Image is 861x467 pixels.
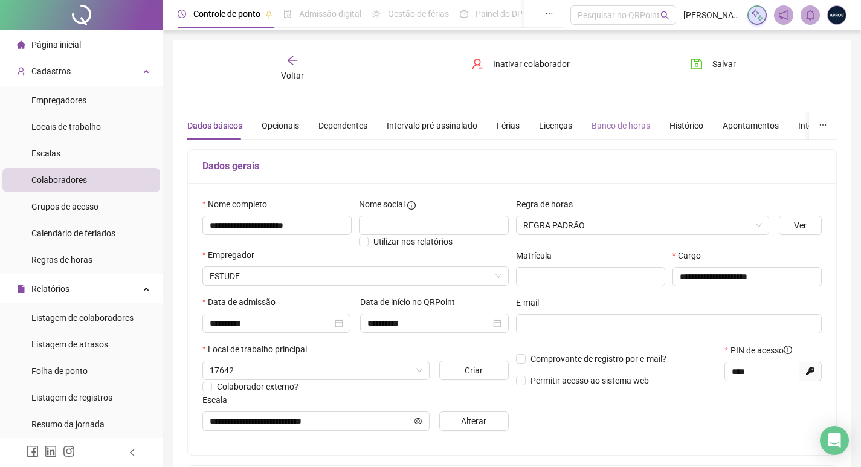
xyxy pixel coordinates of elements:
[217,382,298,391] span: Colaborador externo?
[712,57,736,71] span: Salvar
[262,119,299,132] div: Opcionais
[530,376,649,385] span: Permitir acesso ao sistema web
[388,9,449,19] span: Gestão de férias
[373,237,453,246] span: Utilizar nos relatórios
[476,9,523,19] span: Painel do DP
[407,201,416,210] span: info-circle
[539,119,572,132] div: Licenças
[202,295,283,309] label: Data de admissão
[805,10,816,21] span: bell
[202,248,262,262] label: Empregador
[660,11,669,20] span: search
[31,419,105,429] span: Resumo da jornada
[493,57,570,71] span: Inativar colaborador
[516,296,547,309] label: E-mail
[17,67,25,76] span: user-add
[360,295,463,309] label: Data de início no QRPoint
[318,119,367,132] div: Dependentes
[283,10,292,18] span: file-done
[545,10,553,18] span: ellipsis
[31,40,81,50] span: Página inicial
[178,10,186,18] span: clock-circle
[465,364,483,377] span: Criar
[779,216,822,235] button: Ver
[299,9,361,19] span: Admissão digital
[723,119,779,132] div: Apontamentos
[210,361,422,379] span: 17642
[202,393,235,407] label: Escala
[372,10,381,18] span: sun
[31,95,86,105] span: Empregadores
[31,393,112,402] span: Listagem de registros
[31,366,88,376] span: Folha de ponto
[202,343,315,356] label: Local de trabalho principal
[31,255,92,265] span: Regras de horas
[31,175,87,185] span: Colaboradores
[460,10,468,18] span: dashboard
[828,6,846,24] img: 1750
[128,448,137,457] span: left
[778,10,789,21] span: notification
[819,121,827,129] span: ellipsis
[691,58,703,70] span: save
[27,445,39,457] span: facebook
[414,417,422,425] span: eye
[516,249,559,262] label: Matrícula
[31,228,115,238] span: Calendário de feriados
[530,354,666,364] span: Comprovante de registro por e-mail?
[202,198,275,211] label: Nome completo
[202,159,822,173] h5: Dados gerais
[31,66,71,76] span: Cadastros
[17,40,25,49] span: home
[31,149,60,158] span: Escalas
[794,219,807,232] span: Ver
[281,71,304,80] span: Voltar
[523,216,762,234] span: REGRA PADRÃO
[497,119,520,132] div: Férias
[31,313,134,323] span: Listagem de colaboradores
[784,346,792,354] span: info-circle
[461,414,486,428] span: Alterar
[798,119,843,132] div: Integrações
[210,267,501,285] span: STUDY REPRESENTAÇÕES EDUCACIONAIS EIRELI
[809,112,837,140] button: ellipsis
[31,284,69,294] span: Relatórios
[471,58,483,70] span: user-delete
[45,445,57,457] span: linkedin
[669,119,703,132] div: Histórico
[286,54,298,66] span: arrow-left
[820,426,849,455] div: Open Intercom Messenger
[439,361,509,380] button: Criar
[683,8,740,22] span: [PERSON_NAME] - APROV
[63,445,75,457] span: instagram
[682,54,745,74] button: Salvar
[359,198,405,211] span: Nome social
[31,340,108,349] span: Listagem de atrasos
[592,119,650,132] div: Banco de horas
[730,344,792,357] span: PIN de acesso
[265,11,272,18] span: pushpin
[387,119,477,132] div: Intervalo pré-assinalado
[462,54,579,74] button: Inativar colaborador
[516,198,581,211] label: Regra de horas
[31,122,101,132] span: Locais de trabalho
[439,411,509,431] button: Alterar
[750,8,764,22] img: sparkle-icon.fc2bf0ac1784a2077858766a79e2daf3.svg
[17,285,25,293] span: file
[193,9,260,19] span: Controle de ponto
[672,249,709,262] label: Cargo
[31,202,98,211] span: Grupos de acesso
[187,119,242,132] div: Dados básicos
